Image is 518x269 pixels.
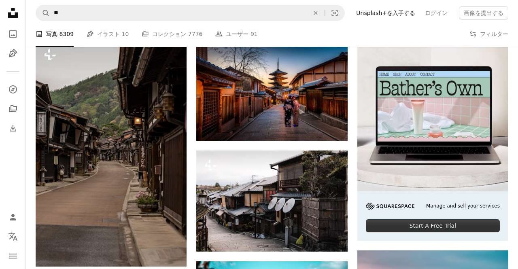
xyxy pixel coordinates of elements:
[5,101,21,117] a: コレクション
[251,30,258,38] span: 91
[325,5,344,21] button: ビジュアル検索
[36,5,345,21] form: サイト内でビジュアルを探す
[5,45,21,61] a: イラスト
[36,5,50,21] button: Unsplashで検索する
[5,5,21,23] a: ホーム — Unsplash
[87,21,129,47] a: イラスト 10
[5,209,21,225] a: ログイン / 登録する
[215,21,257,47] a: ユーザー 91
[469,21,508,47] button: フィルター
[366,203,414,210] img: file-1705255347840-230a6ab5bca9image
[36,40,187,267] img: 山を背景にした誰もいない通り
[307,5,325,21] button: 全てクリア
[188,30,203,38] span: 7776
[5,120,21,136] a: ダウンロード履歴
[36,150,187,157] a: 山を背景にした誰もいない通り
[357,40,508,191] img: file-1707883121023-8e3502977149image
[5,229,21,245] button: 言語
[366,219,500,232] div: Start A Free Trial
[357,40,508,241] a: Manage and sell your servicesStart A Free Trial
[351,6,420,19] a: Unsplash+を入手する
[5,26,21,42] a: 写真
[426,203,500,210] span: Manage and sell your services
[196,197,347,205] a: 木造の建物が立ち並ぶ細い通り
[5,248,21,264] button: メニュー
[196,40,347,141] img: 紫とピンクの着物を着た二人の女性が通りに立っている
[122,30,129,38] span: 10
[196,150,347,251] img: 木造の建物が立ち並ぶ細い通り
[196,87,347,94] a: 紫とピンクの着物を着た二人の女性が通りに立っている
[420,6,452,19] a: ログイン
[459,6,508,19] button: 画像を提出する
[5,81,21,97] a: 探す
[142,21,202,47] a: コレクション 7776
